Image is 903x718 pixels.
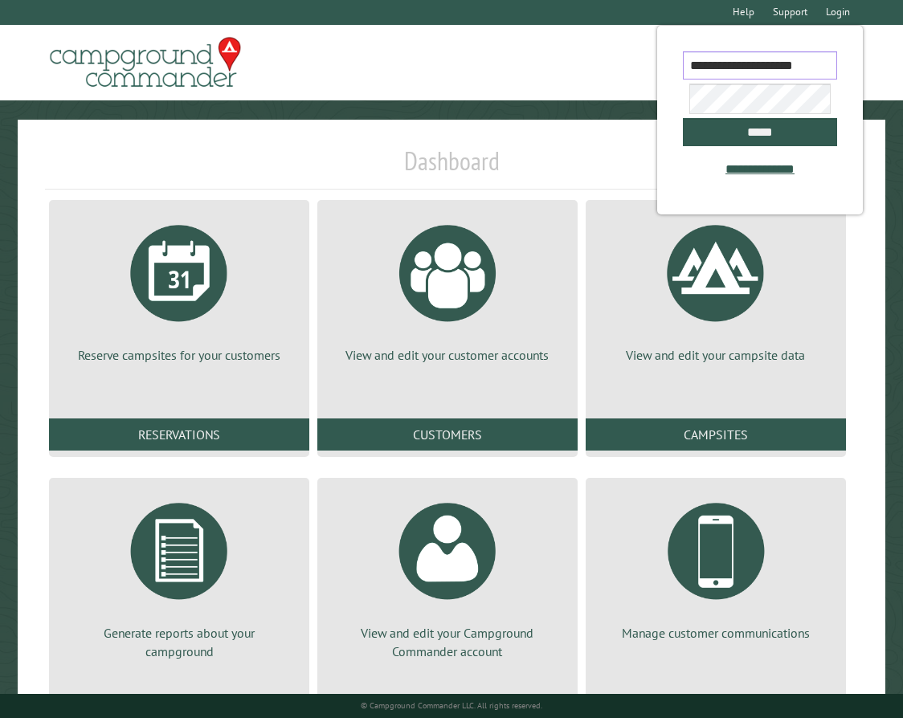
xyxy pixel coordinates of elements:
[49,418,309,451] a: Reservations
[337,624,558,660] p: View and edit your Campground Commander account
[68,213,290,364] a: Reserve campsites for your customers
[45,31,246,94] img: Campground Commander
[605,624,827,642] p: Manage customer communications
[317,418,578,451] a: Customers
[605,491,827,642] a: Manage customer communications
[605,346,827,364] p: View and edit your campsite data
[68,346,290,364] p: Reserve campsites for your customers
[361,700,542,711] small: © Campground Commander LLC. All rights reserved.
[337,491,558,660] a: View and edit your Campground Commander account
[68,624,290,660] p: Generate reports about your campground
[605,213,827,364] a: View and edit your campsite data
[337,346,558,364] p: View and edit your customer accounts
[586,418,846,451] a: Campsites
[337,213,558,364] a: View and edit your customer accounts
[45,145,858,190] h1: Dashboard
[68,491,290,660] a: Generate reports about your campground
